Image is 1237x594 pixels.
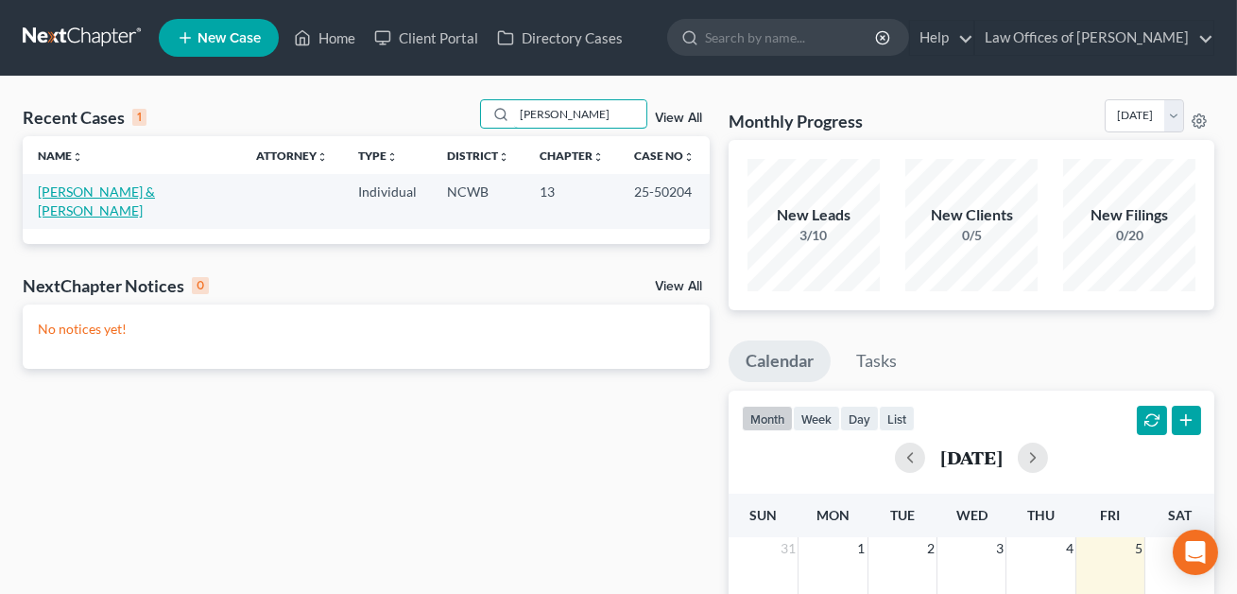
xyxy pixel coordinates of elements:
a: [PERSON_NAME] & [PERSON_NAME] [38,183,155,218]
div: Open Intercom Messenger [1173,530,1218,575]
a: Tasks [839,341,914,382]
div: NextChapter Notices [23,274,209,297]
h3: Monthly Progress [729,110,863,132]
button: month [742,406,793,431]
div: 0 [192,277,209,294]
a: Directory Cases [488,21,632,55]
span: 31 [779,537,798,560]
span: Sat [1168,507,1192,523]
a: View All [655,280,702,293]
div: 1 [132,109,146,126]
p: No notices yet! [38,320,695,339]
span: 3 [994,537,1005,560]
td: 25-50204 [619,174,710,228]
span: New Case [198,31,261,45]
td: Individual [343,174,432,228]
div: 3/10 [747,226,880,245]
div: 0/5 [905,226,1038,245]
input: Search by name... [514,100,646,128]
span: 1 [856,537,868,560]
a: Client Portal [365,21,488,55]
div: Recent Cases [23,106,146,129]
input: Search by name... [705,20,878,55]
td: 13 [524,174,619,228]
div: New Leads [747,204,880,226]
span: Tue [890,507,915,523]
a: Nameunfold_more [38,148,83,163]
i: unfold_more [387,151,398,163]
span: 2 [925,537,936,560]
span: Mon [816,507,850,523]
span: Wed [956,507,988,523]
span: 5 [1133,537,1144,560]
a: Attorneyunfold_more [256,148,328,163]
div: New Filings [1063,204,1195,226]
span: Fri [1100,507,1120,523]
button: day [840,406,879,431]
i: unfold_more [72,151,83,163]
i: unfold_more [317,151,328,163]
span: Sun [749,507,777,523]
h2: [DATE] [940,447,1003,467]
span: 4 [1064,537,1075,560]
button: week [793,406,840,431]
div: 0/20 [1063,226,1195,245]
a: Chapterunfold_more [540,148,604,163]
a: Districtunfold_more [447,148,509,163]
a: Calendar [729,341,831,382]
i: unfold_more [683,151,695,163]
i: unfold_more [593,151,604,163]
i: unfold_more [498,151,509,163]
a: Law Offices of [PERSON_NAME] [975,21,1213,55]
a: Home [284,21,365,55]
a: Typeunfold_more [358,148,398,163]
td: NCWB [432,174,524,228]
button: list [879,406,915,431]
a: Case Nounfold_more [634,148,695,163]
span: Thu [1027,507,1055,523]
a: Help [910,21,973,55]
a: View All [655,112,702,125]
div: New Clients [905,204,1038,226]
